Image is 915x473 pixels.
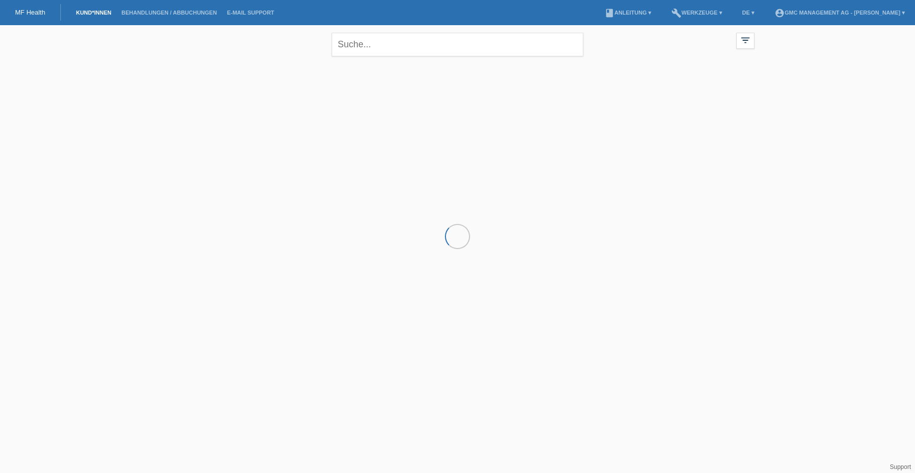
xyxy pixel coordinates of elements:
a: DE ▾ [737,10,759,16]
i: account_circle [775,8,785,18]
a: MF Health [15,9,45,16]
a: bookAnleitung ▾ [599,10,656,16]
i: filter_list [740,35,751,46]
a: E-Mail Support [222,10,279,16]
a: Support [890,463,911,470]
a: buildWerkzeuge ▾ [666,10,727,16]
a: Behandlungen / Abbuchungen [116,10,222,16]
input: Suche... [332,33,583,56]
i: book [604,8,615,18]
i: build [671,8,681,18]
a: account_circleGMC Management AG - [PERSON_NAME] ▾ [770,10,910,16]
a: Kund*innen [71,10,116,16]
